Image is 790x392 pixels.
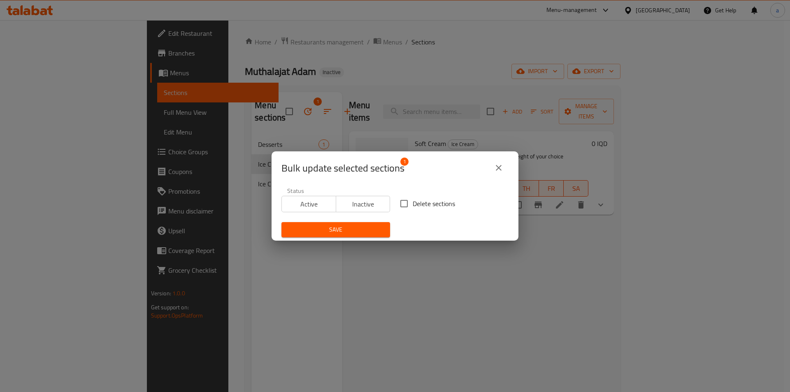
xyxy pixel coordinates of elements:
span: 1 [400,158,409,166]
button: Active [281,196,336,212]
button: Inactive [336,196,390,212]
span: Delete sections [413,199,455,209]
span: Inactive [339,198,387,210]
button: Save [281,222,390,237]
span: Active [285,198,333,210]
button: close [489,158,509,178]
span: Selected section count [281,162,404,175]
span: Save [288,225,383,235]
